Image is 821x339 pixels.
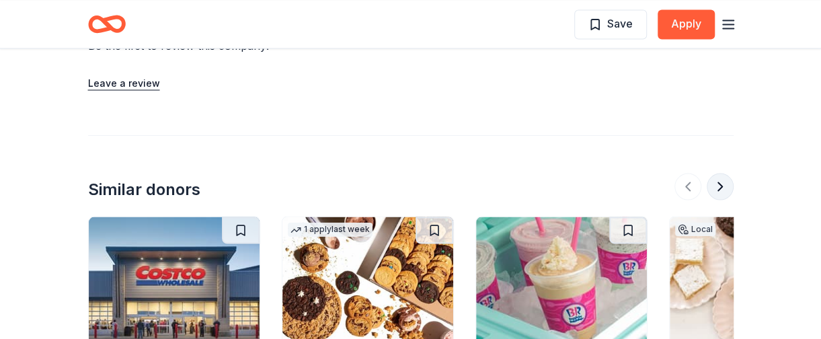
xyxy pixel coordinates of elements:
div: Local [675,222,715,235]
div: Similar donors [88,178,200,200]
a: Home [88,8,126,40]
button: Apply [658,9,715,39]
button: Leave a review [88,75,160,91]
div: 1 apply last week [288,222,373,236]
button: Save [574,9,647,39]
span: Save [607,15,633,32]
